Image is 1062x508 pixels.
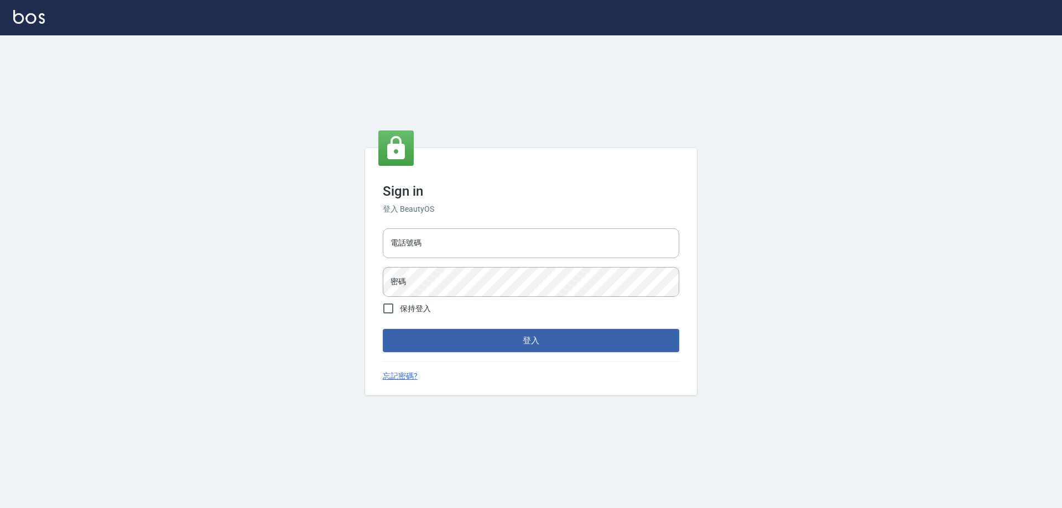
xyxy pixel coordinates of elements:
h3: Sign in [383,184,679,199]
img: Logo [13,10,45,24]
span: 保持登入 [400,303,431,315]
button: 登入 [383,329,679,352]
h6: 登入 BeautyOS [383,203,679,215]
a: 忘記密碼? [383,370,418,382]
